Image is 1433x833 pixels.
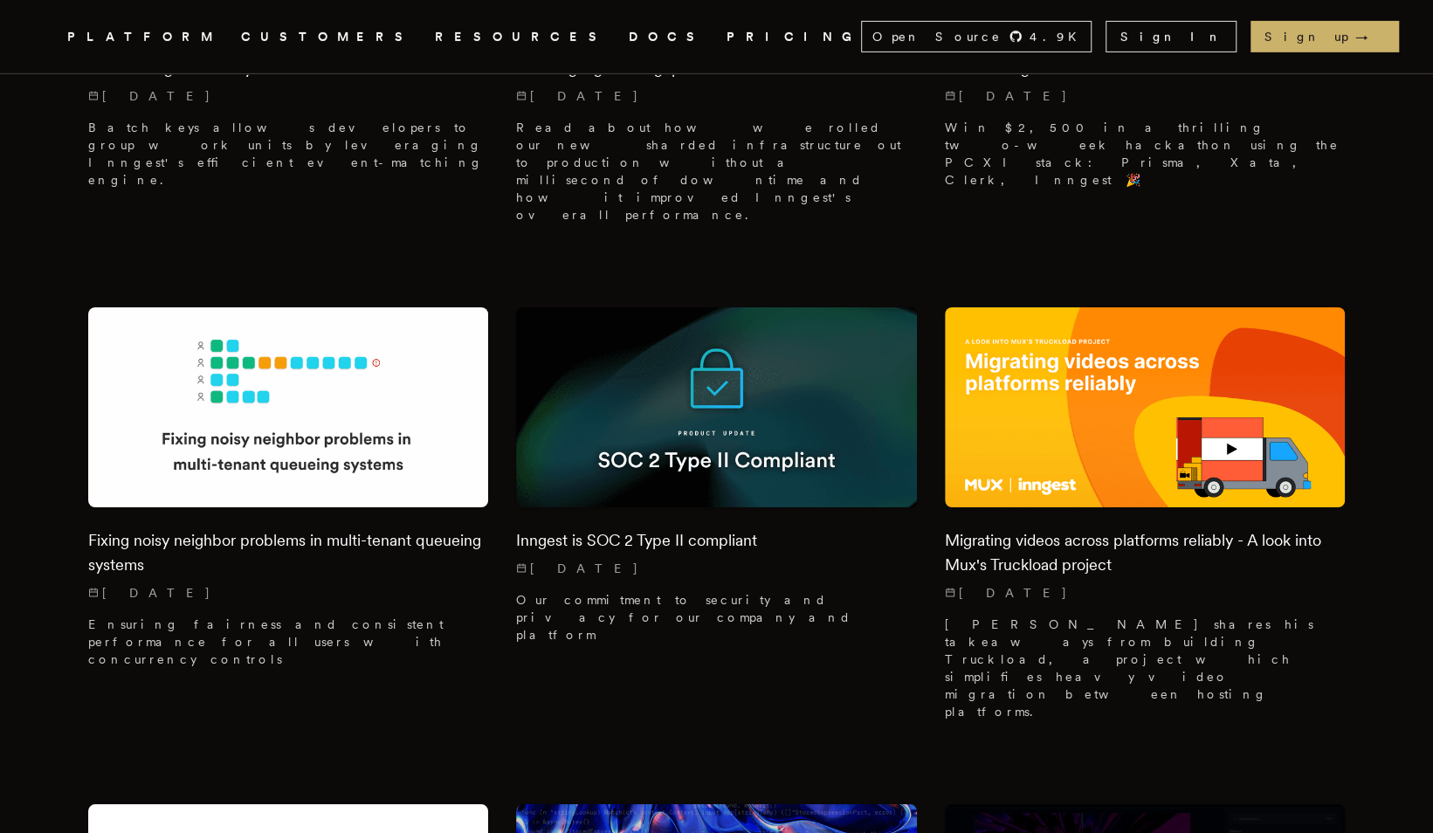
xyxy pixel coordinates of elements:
a: Featured image for Inngest is SOC 2 Type II compliant blog postInngest is SOC 2 Type II compliant... [516,307,917,657]
span: 4.9 K [1030,28,1087,45]
p: [DATE] [945,584,1346,602]
a: DOCS [629,26,706,48]
a: Featured image for Migrating videos across platforms reliably - A look into Mux's Truckload proje... [945,307,1346,734]
p: [DATE] [945,87,1346,105]
h2: Migrating videos across platforms reliably - A look into Mux's Truckload project [945,528,1346,577]
button: PLATFORM [67,26,220,48]
p: Our commitment to security and privacy for our company and platform [516,591,917,644]
p: Win $2,500 in a thrilling two-week hackathon using the PCXI stack: Prisma, Xata, Clerk, Inngest 🎉 [945,119,1346,189]
p: [DATE] [88,87,489,105]
img: Featured image for Inngest is SOC 2 Type II compliant blog post [516,307,917,507]
p: [DATE] [516,87,917,105]
h2: Inngest is SOC 2 Type II compliant [516,528,917,553]
p: [DATE] [88,584,489,602]
p: Batch keys allows developers to group work units by leveraging Inngest's efficient event-matching... [88,119,489,189]
a: PRICING [727,26,861,48]
a: Sign up [1250,21,1399,52]
img: Featured image for Migrating videos across platforms reliably - A look into Mux's Truckload proje... [945,307,1346,507]
h2: Fixing noisy neighbor problems in multi-tenant queueing systems [88,528,489,577]
a: Sign In [1106,21,1237,52]
p: [DATE] [516,560,917,577]
p: Ensuring fairness and consistent performance for all users with concurrency controls [88,616,489,668]
a: Featured image for Fixing noisy neighbor problems in multi-tenant queueing systems blog postFixin... [88,307,489,682]
a: CUSTOMERS [241,26,414,48]
p: [PERSON_NAME] shares his takeaways from building Truckload, a project which simplifies heavy vide... [945,616,1346,720]
span: → [1355,28,1385,45]
button: RESOURCES [435,26,608,48]
p: Read about how we rolled our new sharded infrastructure out to production without a millisecond o... [516,119,917,224]
img: Featured image for Fixing noisy neighbor problems in multi-tenant queueing systems blog post [88,307,489,507]
span: Open Source [872,28,1002,45]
